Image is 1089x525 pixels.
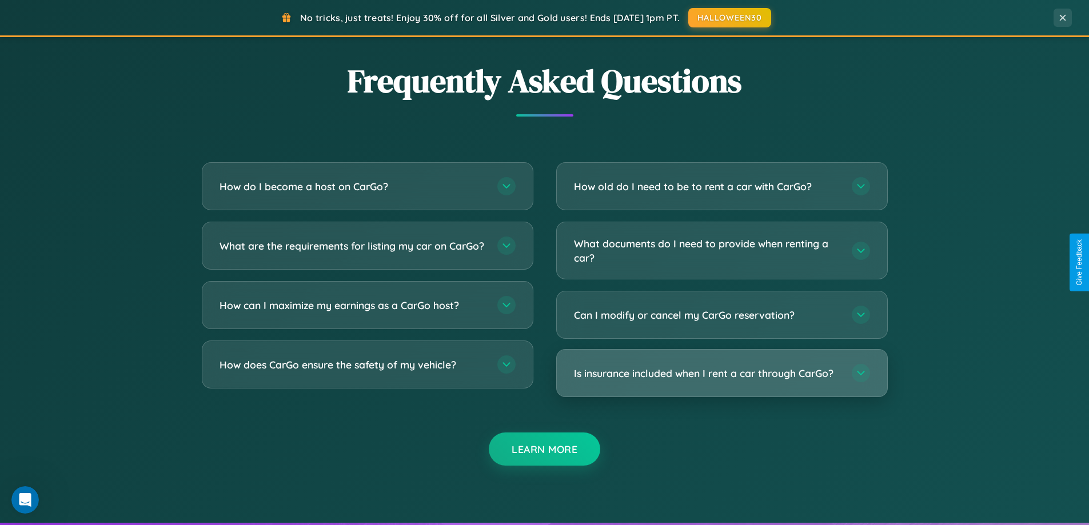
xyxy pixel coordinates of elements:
[220,179,486,194] h3: How do I become a host on CarGo?
[574,308,840,322] h3: Can I modify or cancel my CarGo reservation?
[220,239,486,253] h3: What are the requirements for listing my car on CarGo?
[489,432,600,466] button: Learn More
[202,59,888,103] h2: Frequently Asked Questions
[574,237,840,264] h3: What documents do I need to provide when renting a car?
[688,8,771,27] button: HALLOWEEN30
[574,179,840,194] h3: How old do I need to be to rent a car with CarGo?
[220,298,486,312] h3: How can I maximize my earnings as a CarGo host?
[220,358,486,372] h3: How does CarGo ensure the safety of my vehicle?
[11,486,39,514] iframe: Intercom live chat
[300,12,680,23] span: No tricks, just treats! Enjoy 30% off for all Silver and Gold users! Ends [DATE] 1pm PT.
[1075,239,1083,286] div: Give Feedback
[574,366,840,380] h3: Is insurance included when I rent a car through CarGo?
